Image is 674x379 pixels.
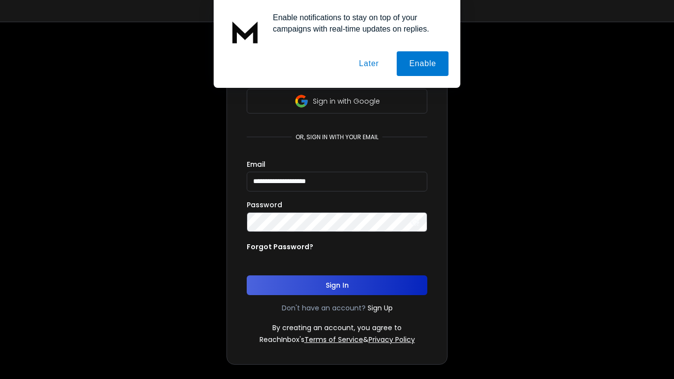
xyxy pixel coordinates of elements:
[313,96,380,106] p: Sign in with Google
[369,335,415,344] a: Privacy Policy
[247,161,265,168] label: Email
[304,335,363,344] a: Terms of Service
[247,242,313,252] p: Forgot Password?
[247,275,427,295] button: Sign In
[247,89,427,114] button: Sign in with Google
[292,133,382,141] p: or, sign in with your email
[247,201,282,208] label: Password
[260,335,415,344] p: ReachInbox's &
[272,323,402,333] p: By creating an account, you agree to
[265,12,449,35] div: Enable notifications to stay on top of your campaigns with real-time updates on replies.
[368,303,393,313] a: Sign Up
[346,51,391,76] button: Later
[397,51,449,76] button: Enable
[225,12,265,51] img: notification icon
[282,303,366,313] p: Don't have an account?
